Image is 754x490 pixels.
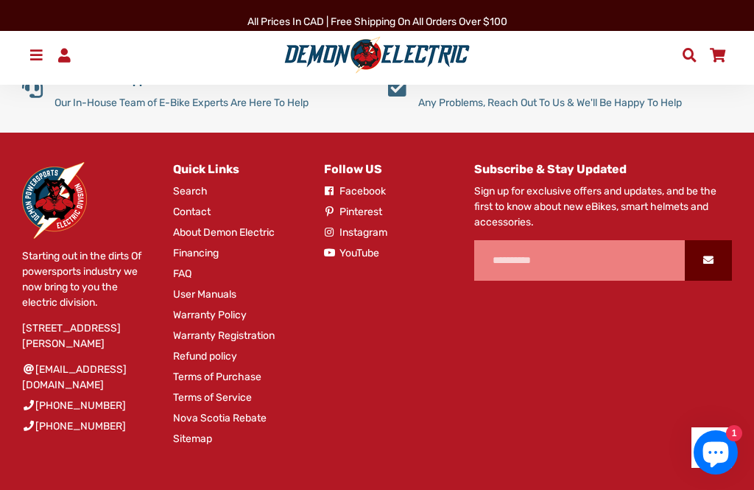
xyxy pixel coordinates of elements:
[173,431,212,447] a: Sitemap
[474,162,732,176] h4: Subscribe & Stay Updated
[324,225,387,240] a: Instagram
[474,183,732,230] p: Sign up for exclusive offers and updates, and be the first to know about new eBikes, smart helmet...
[173,204,211,220] a: Contact
[22,398,126,413] a: [PHONE_NUMBER]
[324,245,379,261] a: YouTube
[173,245,219,261] a: Financing
[173,266,191,281] a: FAQ
[22,162,87,239] img: Demon Electric
[418,95,682,111] p: Any Problems, Reach Out To Us & We'll Be Happy To Help
[247,15,507,28] span: All Prices in CAD | Free shipping on all orders over $100
[324,162,453,176] h4: Follow US
[173,307,247,323] a: Warranty Policy
[173,390,252,405] a: Terms of Service
[22,321,151,351] p: [STREET_ADDRESS][PERSON_NAME]
[173,225,275,240] a: About Demon Electric
[22,248,151,310] p: Starting out in the dirts Of powersports industry we now bring to you the electric division.
[22,362,151,393] a: [EMAIL_ADDRESS][DOMAIN_NAME]
[173,183,208,199] a: Search
[173,349,237,364] a: Refund policy
[173,369,261,385] a: Terms of Purchase
[324,183,386,199] a: Facebook
[173,410,267,426] a: Nova Scotia Rebate
[173,162,302,176] h4: Quick Links
[279,36,475,74] img: Demon Electric logo
[173,287,236,302] a: User Manuals
[689,430,742,478] inbox-online-store-chat: Shopify online store chat
[22,419,126,434] a: [PHONE_NUMBER]
[173,328,275,343] a: Warranty Registration
[54,95,309,111] p: Our In-House Team of E-Bike Experts Are Here To Help
[324,204,382,220] a: Pinterest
